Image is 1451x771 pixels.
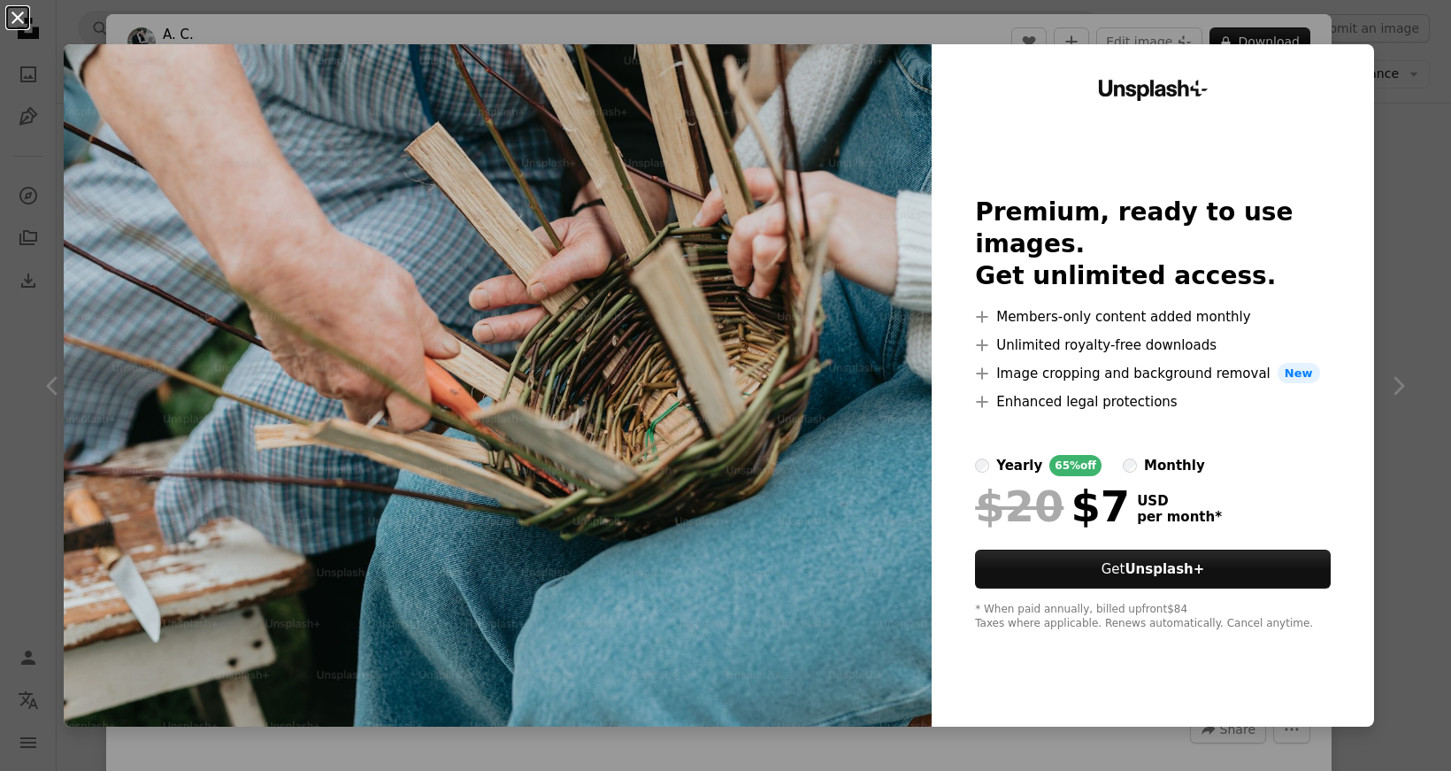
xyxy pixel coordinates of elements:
li: Image cropping and background removal [975,363,1331,384]
div: $7 [975,483,1130,529]
li: Members-only content added monthly [975,306,1331,328]
span: USD [1137,493,1222,509]
input: monthly [1123,459,1137,473]
div: 65% off [1049,455,1102,476]
div: monthly [1144,455,1205,476]
span: $20 [975,483,1063,529]
strong: Unsplash+ [1125,561,1204,577]
h2: Premium, ready to use images. Get unlimited access. [975,197,1331,292]
input: yearly65%off [975,459,989,473]
div: yearly [996,455,1042,476]
span: per month * [1137,509,1222,525]
span: New [1278,363,1320,384]
button: GetUnsplash+ [975,550,1331,589]
li: Unlimited royalty-free downloads [975,335,1331,356]
div: * When paid annually, billed upfront $84 Taxes where applicable. Renews automatically. Cancel any... [975,603,1331,631]
li: Enhanced legal protections [975,391,1331,412]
